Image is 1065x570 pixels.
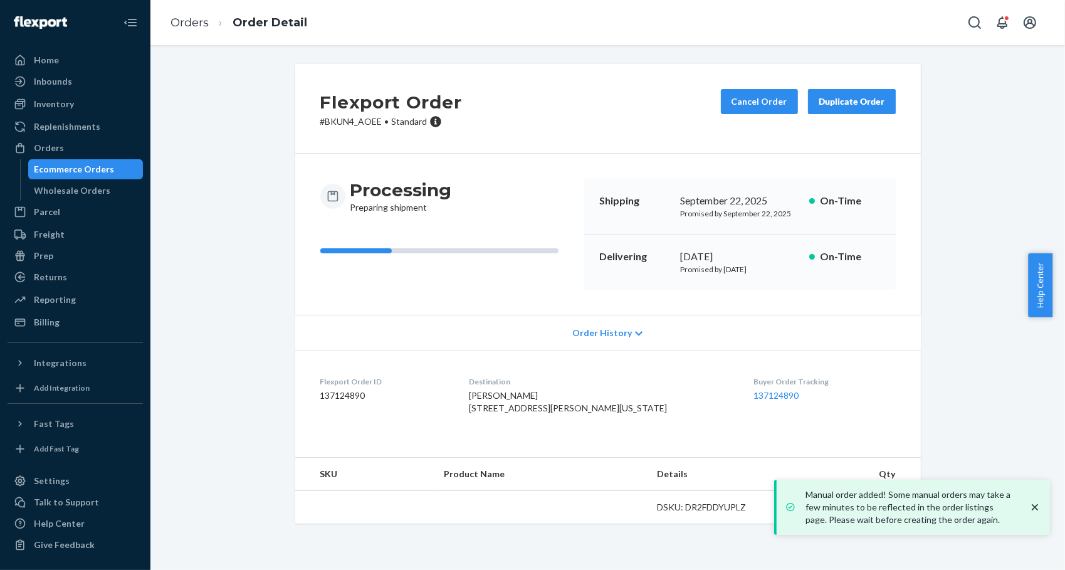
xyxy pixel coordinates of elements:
[658,501,775,514] div: DSKU: DR2FDDYUPLZ
[990,10,1015,35] button: Open notifications
[350,179,452,214] div: Preparing shipment
[753,390,799,401] a: 137124890
[34,142,64,154] div: Orders
[820,250,881,264] p: On-Time
[820,194,881,208] p: On-Time
[34,539,95,551] div: Give Feedback
[8,50,143,70] a: Home
[1029,501,1041,514] svg: close toast
[8,312,143,332] a: Billing
[599,194,671,208] p: Shipping
[681,264,799,275] p: Promised by [DATE]
[1028,253,1052,317] button: Help Center
[34,316,60,329] div: Billing
[8,138,143,158] a: Orders
[8,71,143,92] a: Inbounds
[34,250,53,262] div: Prep
[28,181,144,201] a: Wholesale Orders
[681,250,799,264] div: [DATE]
[34,163,115,176] div: Ecommerce Orders
[572,327,632,339] span: Order History
[34,271,67,283] div: Returns
[34,228,65,241] div: Freight
[34,98,74,110] div: Inventory
[805,488,1016,526] p: Manual order added! Some manual orders may take a few minutes to be reflected in the order listin...
[469,390,667,413] span: [PERSON_NAME] [STREET_ADDRESS][PERSON_NAME][US_STATE]
[8,246,143,266] a: Prep
[8,117,143,137] a: Replenishments
[34,443,79,454] div: Add Fast Tag
[8,94,143,114] a: Inventory
[295,458,434,491] th: SKU
[28,159,144,179] a: Ecommerce Orders
[808,89,896,114] button: Duplicate Order
[34,54,59,66] div: Home
[8,471,143,491] a: Settings
[434,458,647,491] th: Product Name
[320,376,449,387] dt: Flexport Order ID
[1017,10,1042,35] button: Open account menu
[34,418,74,430] div: Fast Tags
[171,16,209,29] a: Orders
[8,378,143,398] a: Add Integration
[8,492,143,512] a: Talk to Support
[34,75,72,88] div: Inbounds
[599,250,671,264] p: Delivering
[721,89,798,114] button: Cancel Order
[8,353,143,373] button: Integrations
[8,414,143,434] button: Fast Tags
[320,115,462,128] p: # BKUN4_AOEE
[8,224,143,245] a: Freight
[320,89,462,115] h2: Flexport Order
[34,475,70,487] div: Settings
[160,4,317,41] ol: breadcrumbs
[8,535,143,555] button: Give Feedback
[34,120,100,133] div: Replenishments
[392,116,428,127] span: Standard
[8,290,143,310] a: Reporting
[8,439,143,459] a: Add Fast Tag
[469,376,733,387] dt: Destination
[785,458,920,491] th: Qty
[34,184,111,197] div: Wholesale Orders
[34,293,76,306] div: Reporting
[8,267,143,287] a: Returns
[34,357,87,369] div: Integrations
[233,16,307,29] a: Order Detail
[118,10,143,35] button: Close Navigation
[34,496,99,509] div: Talk to Support
[14,16,67,29] img: Flexport logo
[385,116,389,127] span: •
[648,458,785,491] th: Details
[8,514,143,534] a: Help Center
[819,95,885,108] div: Duplicate Order
[681,208,799,219] p: Promised by September 22, 2025
[34,517,85,530] div: Help Center
[8,202,143,222] a: Parcel
[681,194,799,208] div: September 22, 2025
[34,206,60,218] div: Parcel
[753,376,895,387] dt: Buyer Order Tracking
[962,10,987,35] button: Open Search Box
[350,179,452,201] h3: Processing
[34,383,90,393] div: Add Integration
[320,389,449,402] dd: 137124890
